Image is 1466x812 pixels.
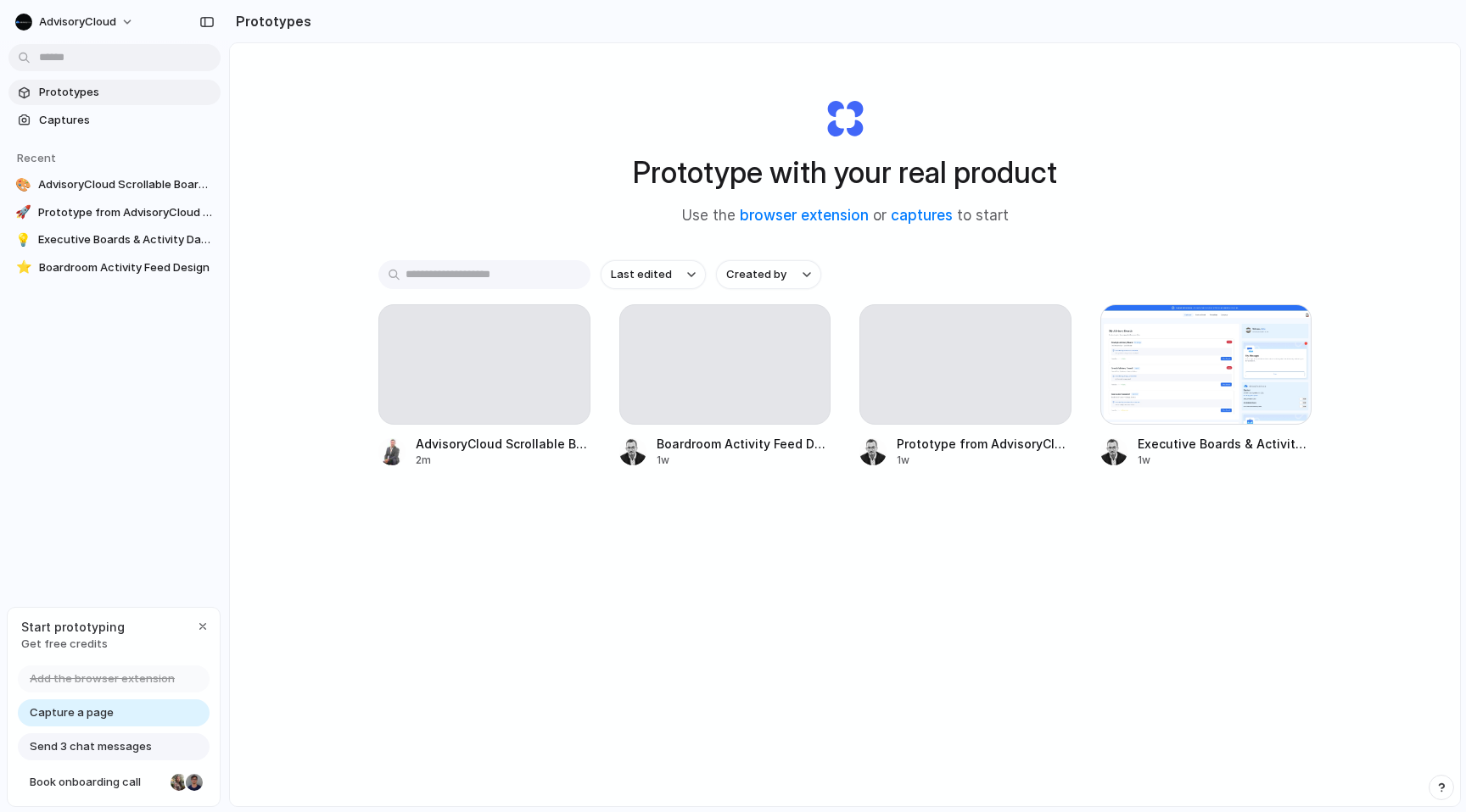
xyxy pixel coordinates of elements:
[8,227,221,253] a: 💡Executive Boards & Activity Dashboard
[657,435,831,453] span: Boardroom Activity Feed Design
[633,150,1057,195] h1: Prototype with your real product
[740,207,869,224] a: browser extension
[30,738,152,755] span: Send 3 chat messages
[601,260,706,289] button: Last edited
[8,200,221,225] a: 🚀Prototype from AdvisoryCloud Dashboard
[15,176,31,193] div: 🎨
[39,84,214,101] span: Prototypes
[611,266,672,283] span: Last edited
[169,772,189,793] div: Nicole Kubica
[726,266,786,283] span: Created by
[682,205,1009,227] span: Use the or to start
[8,80,221,105] a: Prototypes
[8,172,221,197] a: 🎨AdvisoryCloud Scrollable Board Sections
[39,14,116,31] span: AdvisoryCloud
[30,670,175,687] span: Add the browser extension
[15,259,32,276] div: ⭐
[416,435,590,453] span: AdvisoryCloud Scrollable Board Sections
[38,231,214,248] span: Executive Boards & Activity Dashboard
[1138,453,1312,468] div: 1w
[891,207,953,224] a: captures
[15,204,31,221] div: 🚀
[897,453,1072,468] div: 1w
[17,151,56,164] span: Recent
[21,636,125,653] span: Get free credits
[1138,435,1312,453] span: Executive Boards & Activity Dashboard
[15,231,31,248] div: 💡
[30,774,164,791] span: Book onboarding call
[30,704,114,721] span: Capture a page
[416,453,590,468] div: 2m
[657,453,831,468] div: 1w
[18,769,210,796] a: Book onboarding call
[38,176,214,193] span: AdvisoryCloud Scrollable Board Sections
[897,435,1072,453] span: Prototype from AdvisoryCloud Dashboard
[859,304,1072,468] a: Prototype from AdvisoryCloud Dashboard1w
[39,112,214,129] span: Captures
[184,772,204,793] div: Christian Iacullo
[39,259,214,276] span: Boardroom Activity Feed Design
[716,260,821,289] button: Created by
[8,255,221,281] a: ⭐Boardroom Activity Feed Design
[38,204,214,221] span: Prototype from AdvisoryCloud Dashboard
[8,108,221,133] a: Captures
[8,8,143,36] button: AdvisoryCloud
[378,304,590,468] a: AdvisoryCloud Scrollable Board Sections2m
[21,618,125,636] span: Start prototyping
[619,304,831,468] a: Boardroom Activity Feed Design1w
[229,11,311,31] h2: Prototypes
[1100,304,1312,468] a: Executive Boards & Activity DashboardExecutive Boards & Activity Dashboard1w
